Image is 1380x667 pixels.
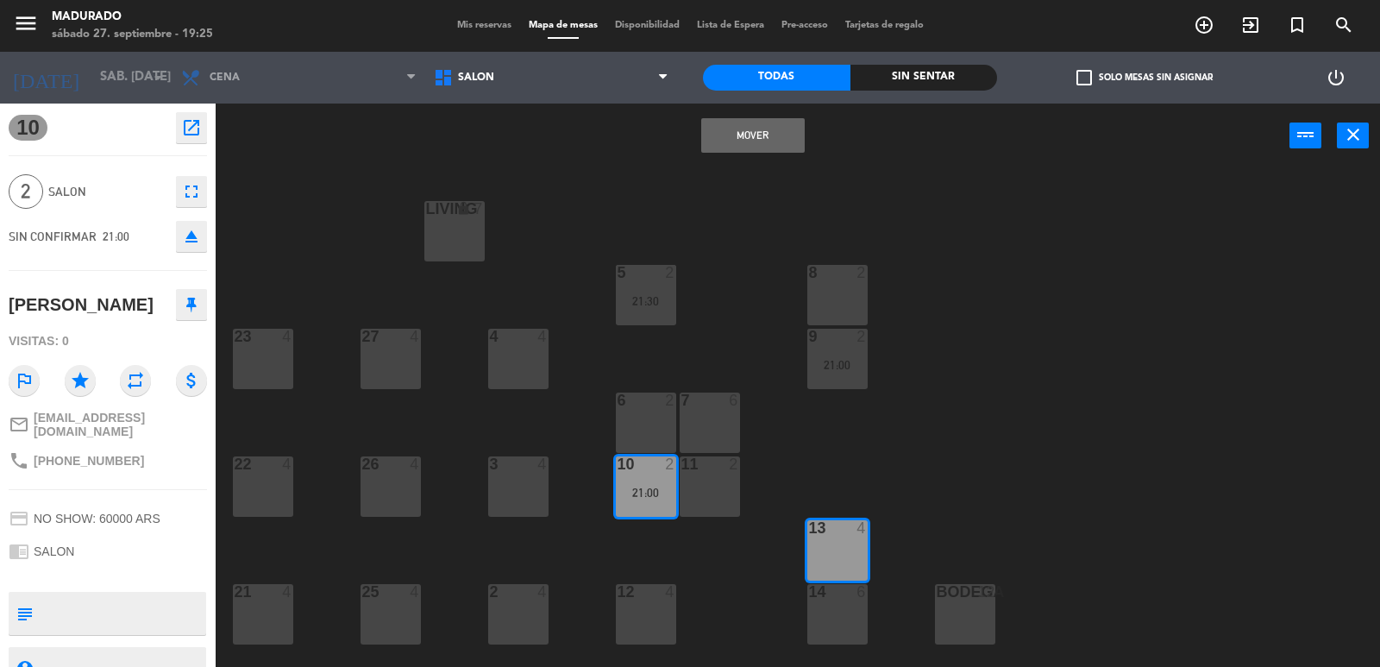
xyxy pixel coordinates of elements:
div: 2 [856,265,867,280]
div: 4 [410,329,420,344]
div: BODEGA [937,584,938,600]
div: 13 [809,520,810,536]
span: check_box_outline_blank [1076,70,1092,85]
div: 21:00 [616,487,676,499]
button: power_input [1289,123,1321,148]
div: 7 [474,201,484,217]
span: [PHONE_NUMBER] [34,454,144,468]
span: 10 [9,115,47,141]
div: 4 [410,456,420,472]
i: credit_card [9,508,29,529]
span: Pre-acceso [773,21,837,30]
span: NO SHOW: 60000 ARS [34,512,160,525]
span: Mapa de mesas [520,21,606,30]
i: turned_in_not [1287,15,1308,35]
button: menu [13,10,39,42]
div: 12 [977,584,994,600]
span: [EMAIL_ADDRESS][DOMAIN_NAME] [34,411,207,438]
i: attach_money [176,365,207,396]
i: eject [181,226,202,247]
span: Mis reservas [448,21,520,30]
button: fullscreen [176,176,207,207]
div: 4 [282,456,292,472]
span: SALON [458,72,494,84]
i: exit_to_app [1240,15,1261,35]
span: 21:00 [103,230,129,243]
i: subject [15,604,34,623]
div: 4 [537,456,548,472]
span: 2 [9,174,43,209]
div: 27 [362,329,363,344]
button: Mover [701,118,805,153]
div: LIVING [426,201,427,217]
div: 4 [856,520,867,536]
span: Cena [210,72,240,84]
span: SALON [34,544,74,558]
i: mail_outline [9,414,29,435]
div: 11 [681,456,682,472]
div: 26 [362,456,363,472]
div: 4 [490,329,491,344]
i: open_in_new [181,117,202,138]
div: 21:00 [807,359,868,371]
div: 2 [856,329,867,344]
div: [PERSON_NAME] [9,291,154,319]
i: fullscreen [181,181,202,202]
div: Sin sentar [850,65,998,91]
span: Lista de Espera [688,21,773,30]
div: sábado 27. septiembre - 19:25 [52,26,213,43]
div: 4 [537,329,548,344]
i: search [1333,15,1354,35]
div: 25 [362,584,363,600]
div: 6 [856,584,867,600]
span: SIN CONFIRMAR [9,230,97,243]
i: repeat [120,365,151,396]
i: outlined_flag [9,365,40,396]
div: 4 [282,584,292,600]
i: menu [13,10,39,36]
button: close [1337,123,1369,148]
div: 8 [809,265,810,280]
button: eject [176,221,207,252]
div: 3 [490,456,491,472]
i: arrow_drop_down [147,67,168,88]
span: Tarjetas de regalo [837,21,932,30]
div: 4 [537,584,548,600]
div: 14 [809,584,810,600]
div: 2 [490,584,491,600]
div: 7 [681,393,682,408]
div: 4 [665,584,675,600]
label: Solo mesas sin asignar [1076,70,1213,85]
div: 6 [729,393,739,408]
i: phone [9,450,29,471]
button: open_in_new [176,112,207,143]
a: mail_outline[EMAIL_ADDRESS][DOMAIN_NAME] [9,411,207,438]
div: Todas [703,65,850,91]
span: SALON [48,182,167,202]
i: lock [456,201,471,216]
div: 4 [410,584,420,600]
i: power_settings_new [1326,67,1346,88]
div: 2 [665,456,675,472]
i: chrome_reader_mode [9,541,29,562]
div: 9 [809,329,810,344]
i: star [65,365,96,396]
i: power_input [1295,124,1316,145]
div: 2 [665,393,675,408]
div: 2 [665,265,675,280]
div: 21:30 [616,295,676,307]
span: Disponibilidad [606,21,688,30]
i: close [1343,124,1364,145]
div: 4 [282,329,292,344]
div: Visitas: 0 [9,326,207,356]
i: add_circle_outline [1194,15,1214,35]
div: 2 [729,456,739,472]
div: Madurado [52,9,213,26]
